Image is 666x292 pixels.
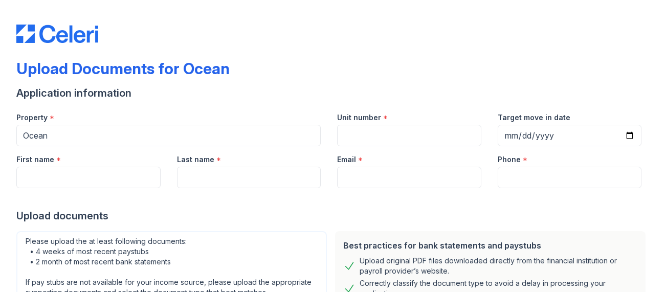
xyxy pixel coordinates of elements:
[337,154,356,165] label: Email
[498,154,521,165] label: Phone
[16,154,54,165] label: First name
[337,113,381,123] label: Unit number
[498,113,570,123] label: Target move in date
[16,59,230,78] div: Upload Documents for Ocean
[16,86,650,100] div: Application information
[16,209,650,223] div: Upload documents
[16,113,48,123] label: Property
[16,25,98,43] img: CE_Logo_Blue-a8612792a0a2168367f1c8372b55b34899dd931a85d93a1a3d3e32e68fde9ad4.png
[177,154,214,165] label: Last name
[343,239,637,252] div: Best practices for bank statements and paystubs
[360,256,637,276] div: Upload original PDF files downloaded directly from the financial institution or payroll provider’...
